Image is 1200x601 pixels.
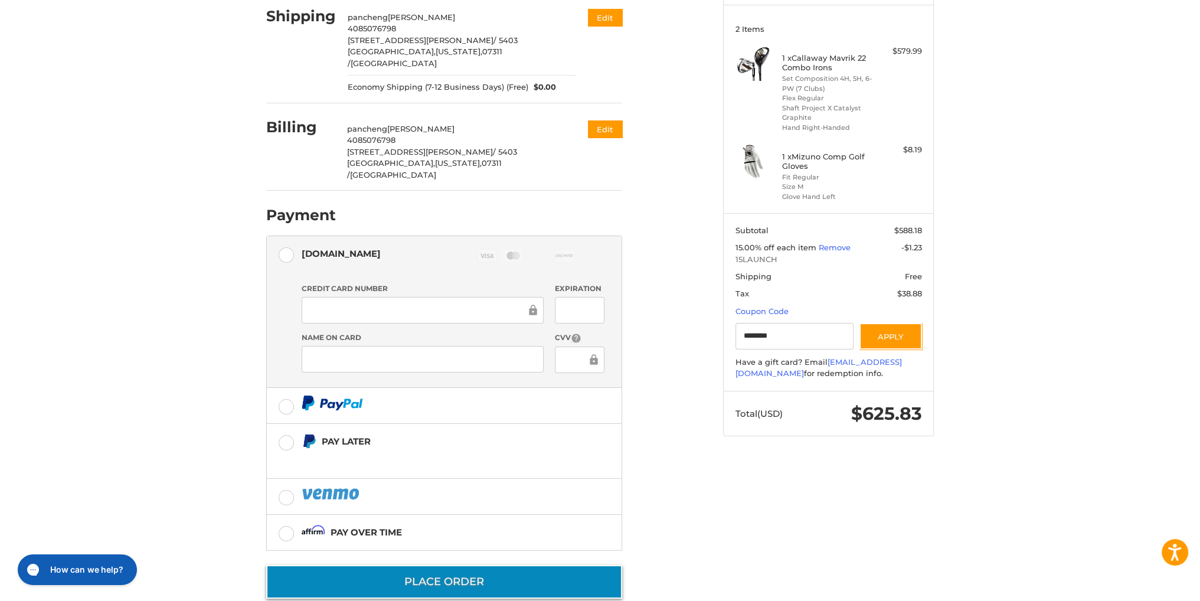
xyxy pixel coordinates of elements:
span: $38.88 [897,289,922,298]
h2: Payment [266,206,336,224]
span: Economy Shipping (7-12 Business Days) (Free) [348,81,528,93]
div: Pay Later [322,432,548,451]
a: Remove [819,243,851,252]
span: [GEOGRAPHIC_DATA], [347,158,435,168]
li: Glove Hand Left [782,192,872,202]
li: Set Composition 4H, 5H, 6-PW (7 Clubs) [782,74,872,93]
div: Pay over time [331,522,402,542]
span: [GEOGRAPHIC_DATA], [348,47,436,56]
span: / 5403 [493,35,518,45]
span: 4085076798 [348,24,396,33]
h2: Billing [266,118,335,136]
li: Shaft Project X Catalyst Graphite [782,103,872,123]
span: [US_STATE], [435,158,482,168]
span: Tax [735,289,749,298]
div: [DOMAIN_NAME] [302,244,381,263]
span: Shipping [735,272,771,281]
span: [PERSON_NAME] [388,12,455,22]
span: [US_STATE], [436,47,482,56]
label: Expiration [555,283,604,294]
label: Credit Card Number [302,283,544,294]
h3: 2 Items [735,24,922,34]
a: Coupon Code [735,306,789,316]
span: -$1.23 [901,243,922,252]
img: PayPal icon [302,396,363,410]
h4: 1 x Callaway Mavrik 22 Combo Irons [782,53,872,73]
span: 15LAUNCH [735,254,922,266]
span: pancheng [347,124,387,133]
li: Flex Regular [782,93,872,103]
li: Fit Regular [782,172,872,182]
li: Size M [782,182,872,192]
span: Subtotal [735,226,769,235]
label: CVV [555,332,604,344]
span: Total (USD) [735,408,783,419]
span: / 5403 [493,147,517,156]
span: [GEOGRAPHIC_DATA] [351,58,437,68]
span: pancheng [348,12,388,22]
img: PayPal icon [302,486,362,501]
span: $588.18 [894,226,922,235]
div: $8.19 [875,144,922,156]
span: 07311 / [347,158,502,179]
span: $625.83 [851,403,922,424]
div: Have a gift card? Email for redemption info. [735,357,922,380]
iframe: PayPal Message 2 [302,454,548,464]
span: [GEOGRAPHIC_DATA] [350,170,436,179]
button: Apply [859,323,922,350]
span: Free [905,272,922,281]
div: $579.99 [875,45,922,57]
img: Pay Later icon [302,434,316,449]
button: Edit [588,120,622,138]
iframe: Gorgias live chat messenger [12,550,140,589]
span: 07311 / [348,47,502,68]
input: Gift Certificate or Coupon Code [735,323,854,350]
label: Name on Card [302,332,544,343]
h2: Shipping [266,7,336,25]
span: 15.00% off each item [735,243,819,252]
span: [STREET_ADDRESS][PERSON_NAME] [347,147,493,156]
button: Edit [588,9,622,26]
span: 4085076798 [347,135,395,145]
span: [STREET_ADDRESS][PERSON_NAME] [348,35,493,45]
li: Hand Right-Handed [782,123,872,133]
h4: 1 x Mizuno Comp Golf Gloves [782,152,872,171]
button: Place Order [266,565,622,599]
img: Affirm icon [302,525,325,540]
span: [PERSON_NAME] [387,124,455,133]
span: $0.00 [528,81,557,93]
